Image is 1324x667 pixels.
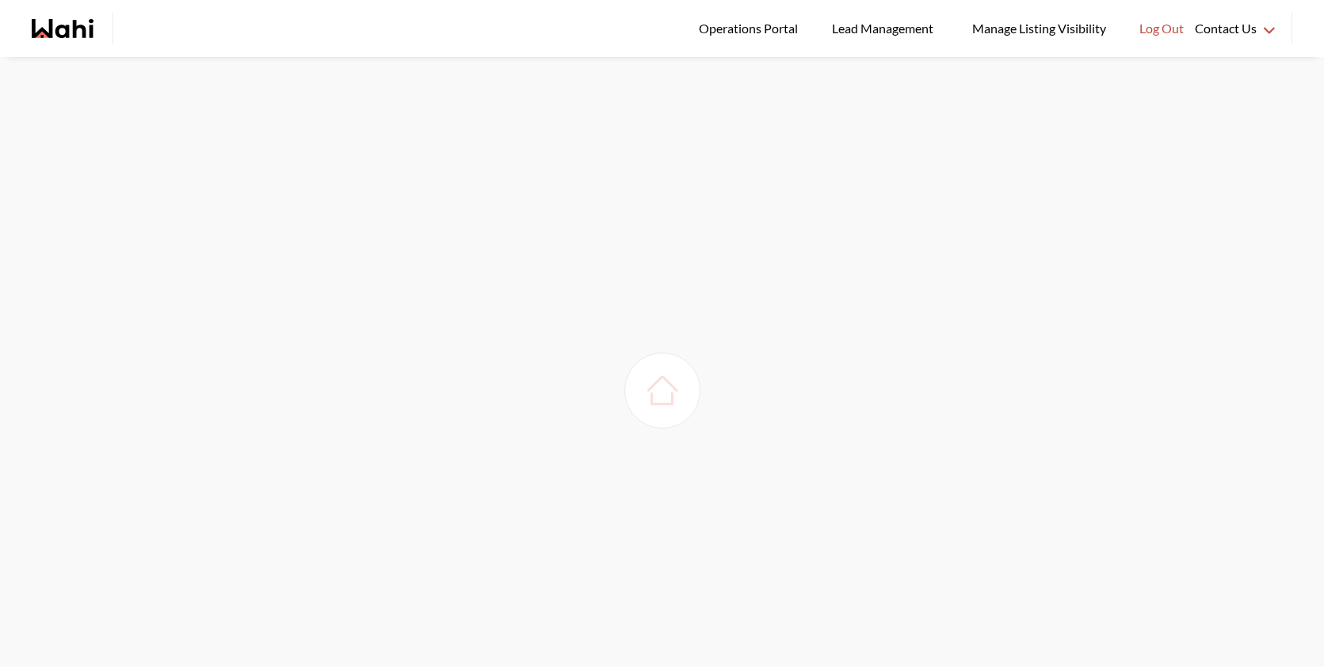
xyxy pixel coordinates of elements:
[32,19,93,38] a: Wahi homepage
[640,368,685,413] img: loading house image
[1139,18,1184,39] span: Log Out
[967,18,1111,39] span: Manage Listing Visibility
[832,18,939,39] span: Lead Management
[699,18,803,39] span: Operations Portal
